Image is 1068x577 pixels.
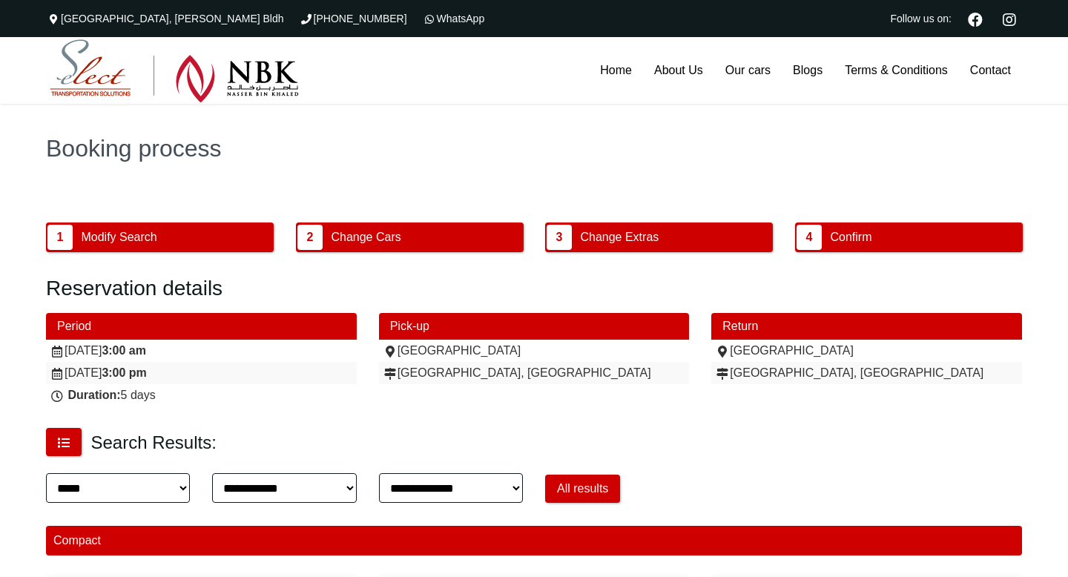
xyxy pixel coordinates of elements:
a: Home [589,37,643,104]
span: 4 [797,225,822,250]
a: About Us [643,37,714,104]
button: 2 Change Cars [296,222,524,252]
a: Contact [959,37,1022,104]
span: Modify Search [76,223,162,251]
div: Period [46,313,357,340]
button: All results [545,475,620,503]
div: 5 days [50,388,353,403]
div: [DATE] [50,343,353,358]
div: [GEOGRAPHIC_DATA] [715,343,1018,358]
span: 3 [547,225,572,250]
div: Compact [46,526,1022,555]
img: Select Rent a Car [50,39,299,103]
button: 4 Confirm [795,222,1023,252]
a: [PHONE_NUMBER] [299,13,407,24]
div: [GEOGRAPHIC_DATA], [GEOGRAPHIC_DATA] [715,366,1018,380]
div: Pick-up [379,313,690,340]
button: 1 Modify Search [46,222,274,252]
span: 2 [297,225,323,250]
a: Instagram [996,10,1022,27]
button: 3 Change Extras [545,222,773,252]
h1: Booking process [46,136,1022,160]
div: Return [711,313,1022,340]
strong: 3:00 am [102,344,146,357]
h3: Search Results: [90,432,216,454]
div: [GEOGRAPHIC_DATA], [GEOGRAPHIC_DATA] [383,366,686,380]
h2: Reservation details [46,276,1022,301]
div: [DATE] [50,366,353,380]
strong: 3:00 pm [102,366,146,379]
strong: Duration: [67,389,120,401]
a: Blogs [782,37,834,104]
a: WhatsApp [422,13,485,24]
span: Change Extras [575,223,664,251]
div: [GEOGRAPHIC_DATA] [383,343,686,358]
a: Terms & Conditions [834,37,959,104]
a: Our cars [714,37,782,104]
span: 1 [47,225,73,250]
span: Change Cars [326,223,406,251]
a: Facebook [962,10,989,27]
span: Confirm [825,223,877,251]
